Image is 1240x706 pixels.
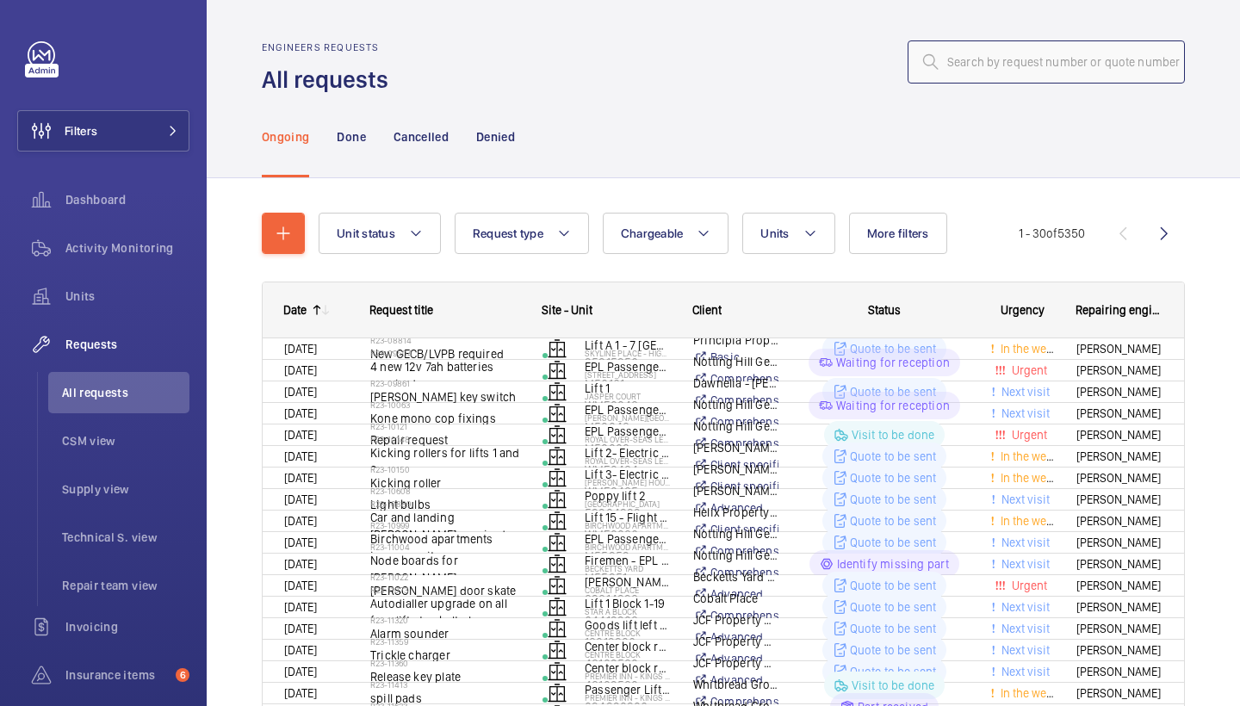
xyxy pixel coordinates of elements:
p: [PERSON_NAME] House Wembley Limited [693,482,778,499]
span: Repairing engineer [1076,303,1163,317]
span: [PERSON_NAME] [1076,468,1162,488]
h2: R23-11004 [370,542,520,552]
p: Birchwood Apartments - High Risk Building [585,542,671,552]
span: of [1046,226,1057,240]
span: In the week [997,471,1058,485]
span: [PERSON_NAME] [1076,554,1162,574]
span: CSM view [62,432,189,449]
h2: R23-09504 [370,348,520,358]
span: [PERSON_NAME] [1076,576,1162,596]
p: Jasper Court [585,391,671,401]
p: Notting Hill Genesis [693,418,778,435]
div: Date [283,303,307,317]
p: [PERSON_NAME] [PERSON_NAME] + [PERSON_NAME] - [PERSON_NAME] [693,439,778,456]
p: Notting Hill Genesis [693,547,778,564]
span: [DATE] [284,342,317,356]
span: Next visit [998,492,1050,506]
span: More filters [867,226,929,240]
span: [DATE] [284,471,317,485]
span: [DATE] [284,579,317,592]
span: Requests [65,336,189,353]
span: [DATE] [284,492,317,506]
p: Cobalt Place [585,585,671,595]
p: Becketts Yard Limited [693,568,778,585]
span: [DATE] [284,385,317,399]
span: [PERSON_NAME] [1076,447,1162,467]
span: Urgent [1008,363,1047,377]
span: Next visit [998,600,1050,614]
p: [STREET_ADDRESS] [585,369,671,380]
span: In the week [997,449,1058,463]
span: Next visit [998,643,1050,657]
p: Helix Property - Alphabeta Building [693,504,778,521]
span: [PERSON_NAME] [1076,339,1162,359]
span: Next visit [998,665,1050,678]
span: Site - Unit [542,303,592,317]
span: [PERSON_NAME] [1076,382,1162,402]
p: Whitbread Group PLC [693,676,778,693]
span: Technical S. view [62,529,189,546]
span: [DATE] [284,665,317,678]
span: Request title [369,303,433,317]
span: 1 - 30 5350 [1019,227,1085,239]
span: [DATE] [284,600,317,614]
span: Client [692,303,722,317]
span: [PERSON_NAME] [1076,684,1162,703]
h2: Engineers requests [262,41,399,53]
p: Notting Hill Genesis [693,353,778,370]
span: [PERSON_NAME] [1076,641,1162,660]
h2: R23-10889 [370,499,520,509]
p: Becketts Yard [585,563,671,573]
span: Filters [65,122,97,139]
span: [PERSON_NAME] [1076,404,1162,424]
span: [PERSON_NAME] [1076,662,1162,682]
p: Birchwood Apartments - High Risk Building [585,520,671,530]
span: Next visit [998,557,1050,571]
p: [PERSON_NAME] House [585,477,671,487]
span: [PERSON_NAME] [1076,619,1162,639]
span: [DATE] [284,643,317,657]
button: Unit status [319,213,441,254]
span: [PERSON_NAME] [1076,598,1162,617]
span: [PERSON_NAME] [1076,511,1162,531]
p: Royal Over-Seas League [585,455,671,466]
span: In the week [997,686,1058,700]
span: Units [65,288,189,305]
button: Units [742,213,834,254]
span: [PERSON_NAME] [1076,425,1162,445]
span: Urgency [1001,303,1045,317]
p: JCF Property Management - [GEOGRAPHIC_DATA] [693,611,778,629]
p: [PERSON_NAME][GEOGRAPHIC_DATA] [585,412,671,423]
p: Premier Inn - Kings Cross [585,671,671,681]
span: 6 [176,668,189,682]
p: Premier Inn - Kings Cross [585,692,671,703]
span: Next visit [998,536,1050,549]
span: [DATE] [284,686,317,700]
span: Urgent [1008,579,1047,592]
span: In the week [997,342,1058,356]
span: Insurance items [65,666,169,684]
span: [PERSON_NAME] [1076,490,1162,510]
p: [PERSON_NAME] [PERSON_NAME] + [PERSON_NAME] - [PERSON_NAME] [693,461,778,478]
span: [DATE] [284,406,317,420]
span: [DATE] [284,363,317,377]
p: Dawnelia - [PERSON_NAME] [693,375,778,392]
span: Chargeable [621,226,684,240]
p: JCF Property Management - [GEOGRAPHIC_DATA] [693,654,778,672]
button: More filters [849,213,947,254]
span: Activity Monitoring [65,239,189,257]
p: Centre Block [585,628,671,638]
span: Next visit [998,385,1050,399]
p: Ongoing [262,128,309,146]
span: Dashboard [65,191,189,208]
h2: R23-10999 [370,520,520,530]
span: [DATE] [284,449,317,463]
span: Status [868,303,901,317]
button: Chargeable [603,213,729,254]
p: Waiting for reception [836,354,950,371]
h2: R23-10148 [370,434,520,444]
span: Request type [473,226,543,240]
p: Notting Hill Genesis [693,396,778,413]
span: [DATE] [284,557,317,571]
span: [DATE] [284,428,317,442]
